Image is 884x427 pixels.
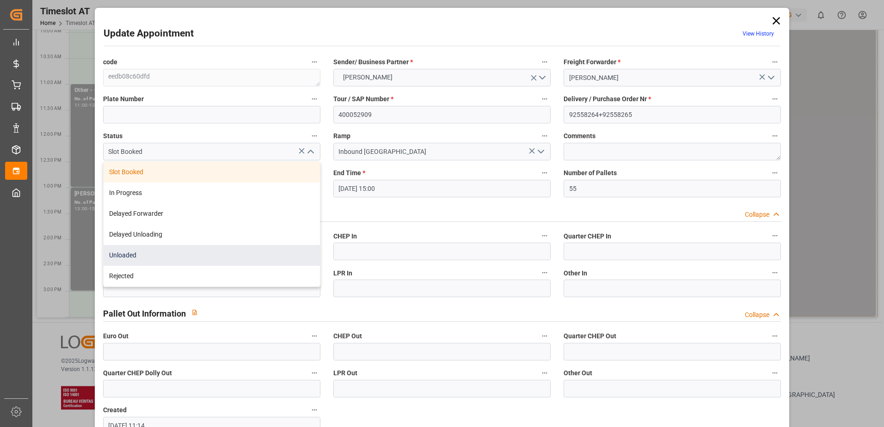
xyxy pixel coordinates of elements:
[564,368,592,378] span: Other Out
[308,130,320,142] button: Status
[103,69,320,86] textarea: eedb08c60dfd
[539,267,551,279] button: LPR In
[104,245,320,266] div: Unloaded
[308,330,320,342] button: Euro Out
[534,145,547,159] button: open menu
[764,71,778,85] button: open menu
[564,69,781,86] input: Select Freight Forwarder
[103,405,127,415] span: Created
[745,310,769,320] div: Collapse
[103,331,129,341] span: Euro Out
[333,143,551,160] input: Type to search/select
[564,94,651,104] span: Delivery / Purchase Order Nr
[769,130,781,142] button: Comments
[103,368,172,378] span: Quarter CHEP Dolly Out
[743,30,774,37] a: View History
[564,168,617,178] span: Number of Pallets
[333,131,350,141] span: Ramp
[564,131,595,141] span: Comments
[745,210,769,220] div: Collapse
[103,143,320,160] input: Type to search/select
[104,224,320,245] div: Delayed Unloading
[769,93,781,105] button: Delivery / Purchase Order Nr *
[769,56,781,68] button: Freight Forwarder *
[308,404,320,416] button: Created
[333,94,393,104] span: Tour / SAP Number
[539,367,551,379] button: LPR Out
[103,131,123,141] span: Status
[769,330,781,342] button: Quarter CHEP Out
[104,266,320,287] div: Rejected
[564,57,620,67] span: Freight Forwarder
[103,94,144,104] span: Plate Number
[333,232,357,241] span: CHEP In
[769,167,781,179] button: Number of Pallets
[333,268,352,278] span: LPR In
[308,367,320,379] button: Quarter CHEP Dolly Out
[333,180,551,197] input: DD-MM-YYYY HH:MM
[104,162,320,183] div: Slot Booked
[539,56,551,68] button: Sender/ Business Partner *
[338,73,397,82] span: [PERSON_NAME]
[539,130,551,142] button: Ramp
[564,331,616,341] span: Quarter CHEP Out
[104,183,320,203] div: In Progress
[769,230,781,242] button: Quarter CHEP In
[769,367,781,379] button: Other Out
[769,267,781,279] button: Other In
[104,26,194,41] h2: Update Appointment
[539,93,551,105] button: Tour / SAP Number *
[564,232,611,241] span: Quarter CHEP In
[104,203,320,224] div: Delayed Forwarder
[308,93,320,105] button: Plate Number
[539,167,551,179] button: End Time *
[564,268,587,278] span: Other In
[303,145,317,159] button: close menu
[333,69,551,86] button: open menu
[333,368,357,378] span: LPR Out
[333,57,413,67] span: Sender/ Business Partner
[539,230,551,242] button: CHEP In
[103,307,186,320] h2: Pallet Out Information
[333,331,362,341] span: CHEP Out
[333,168,365,178] span: End Time
[539,330,551,342] button: CHEP Out
[186,304,203,321] button: View description
[103,57,117,67] span: code
[308,56,320,68] button: code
